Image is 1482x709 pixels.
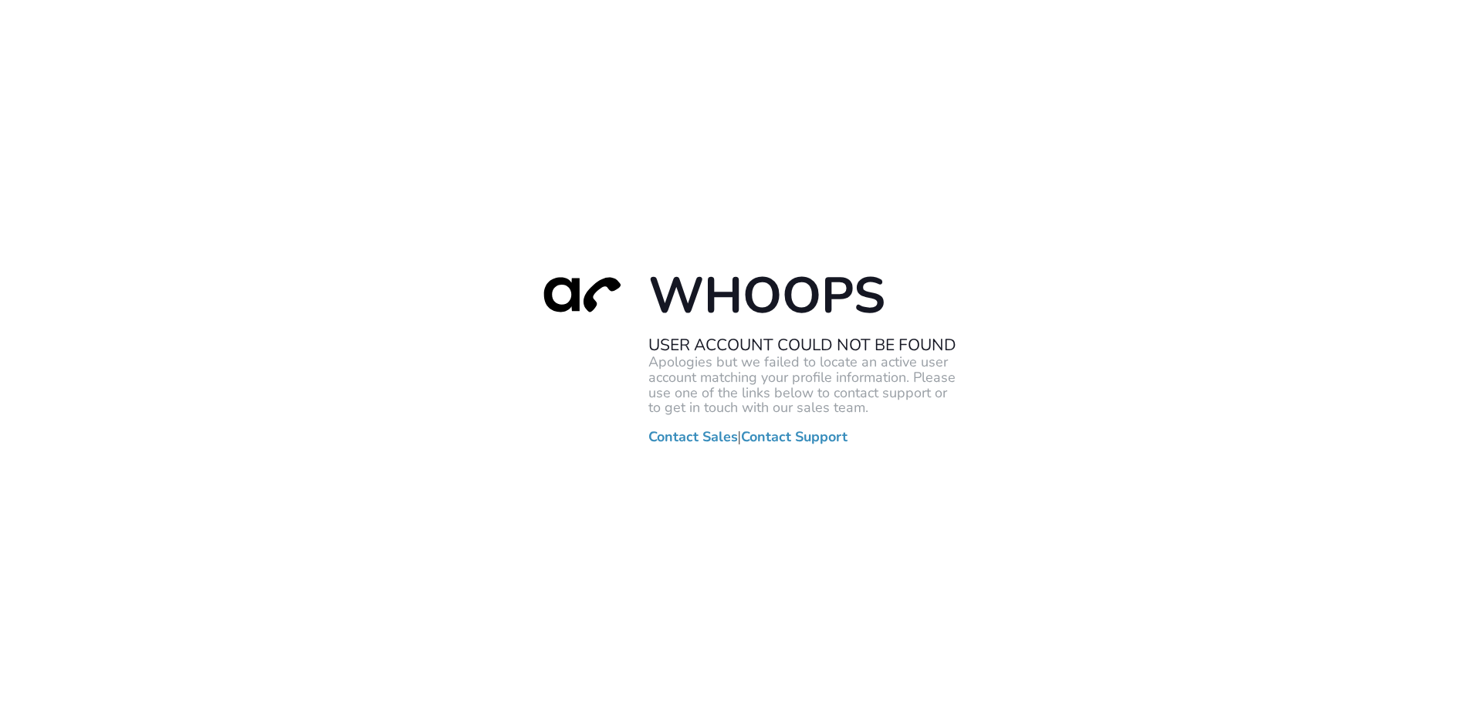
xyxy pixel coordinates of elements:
h2: User Account Could Not Be Found [648,335,957,355]
div: | [525,264,957,444]
a: Contact Sales [648,430,738,445]
a: Contact Support [741,430,848,445]
h1: Whoops [648,264,957,326]
p: Apologies but we failed to locate an active user account matching your profile information. Pleas... [648,355,957,416]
